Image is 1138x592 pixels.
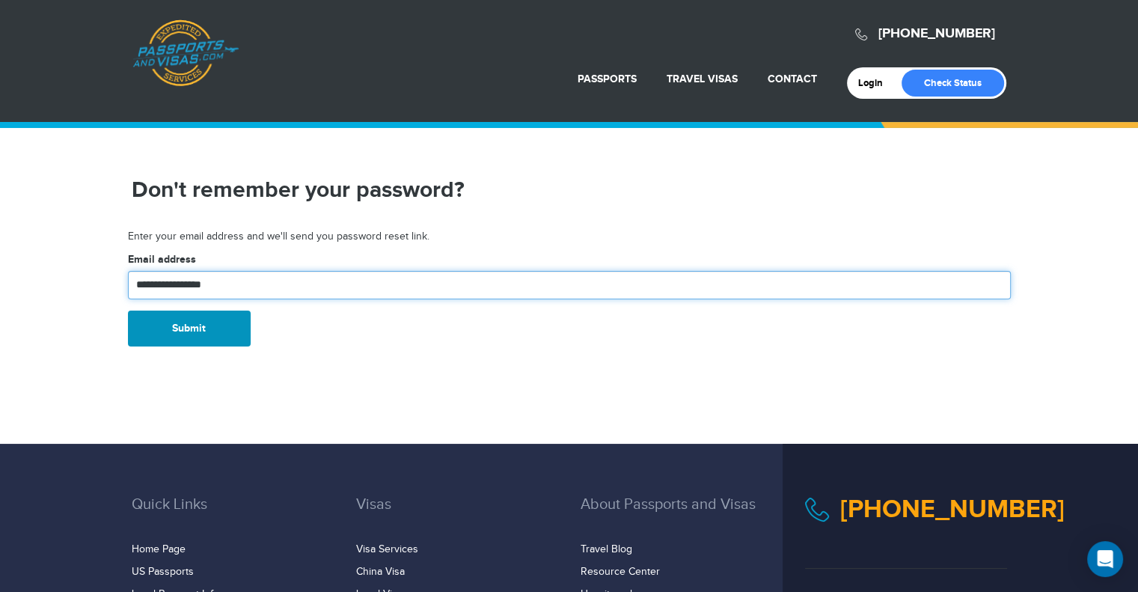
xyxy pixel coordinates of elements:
[578,73,637,85] a: Passports
[132,566,194,578] a: US Passports
[840,494,1065,525] a: [PHONE_NUMBER]
[132,543,186,555] a: Home Page
[132,177,783,204] h1: Don't remember your password?
[858,77,893,89] a: Login
[356,566,405,578] a: China Visa
[128,252,196,267] label: Email address
[132,496,334,535] h3: Quick Links
[902,70,1004,97] a: Check Status
[1087,541,1123,577] div: Open Intercom Messenger
[128,311,251,347] button: Submit
[128,230,1011,245] p: Enter your email address and we'll send you password reset link.
[132,19,239,87] a: Passports & [DOMAIN_NAME]
[581,496,783,535] h3: About Passports and Visas
[667,73,738,85] a: Travel Visas
[581,543,632,555] a: Travel Blog
[356,543,418,555] a: Visa Services
[768,73,817,85] a: Contact
[356,496,558,535] h3: Visas
[878,25,995,42] a: [PHONE_NUMBER]
[581,566,660,578] a: Resource Center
